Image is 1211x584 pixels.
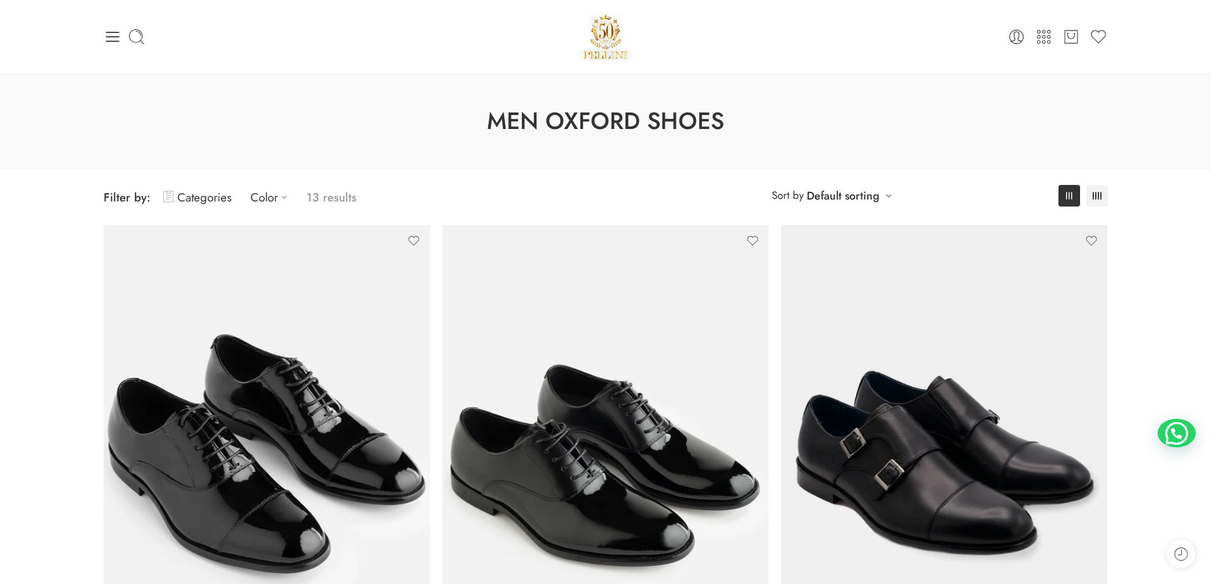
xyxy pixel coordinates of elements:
a: Wishlist [1090,28,1107,46]
p: 13 results [306,182,357,212]
a: Pellini - [578,10,633,64]
a: Default sorting [807,187,879,205]
span: Sort by [772,185,804,206]
h1: Men Oxford Shoes [32,105,1179,138]
a: Categories [163,182,231,212]
img: Pellini [578,10,633,64]
a: Login / Register [1008,28,1025,46]
span: Filter by: [104,189,151,206]
a: Color [250,182,294,212]
a: Cart [1062,28,1080,46]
